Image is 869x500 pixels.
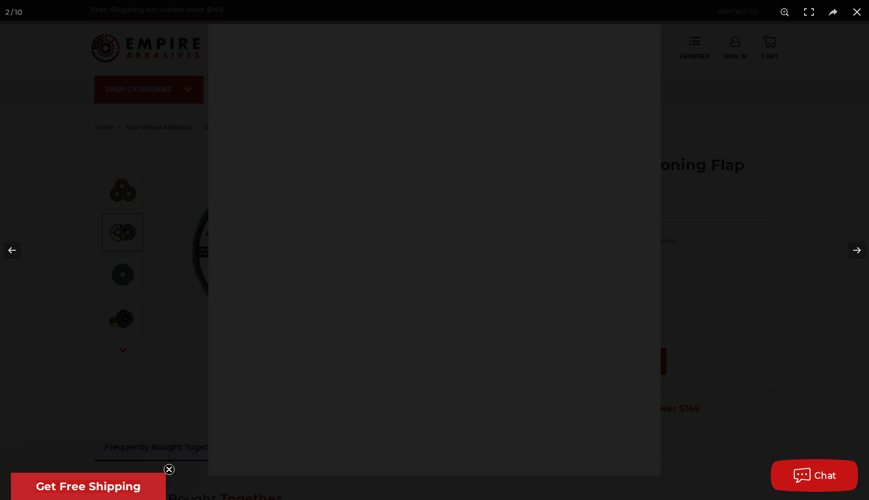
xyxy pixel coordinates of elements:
[11,473,166,500] div: Get Free ShippingClose teaser
[831,223,869,278] button: Next (arrow right)
[164,464,175,475] button: Close teaser
[814,471,837,481] span: Chat
[771,459,858,492] button: Chat
[36,480,141,493] span: Get Free Shipping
